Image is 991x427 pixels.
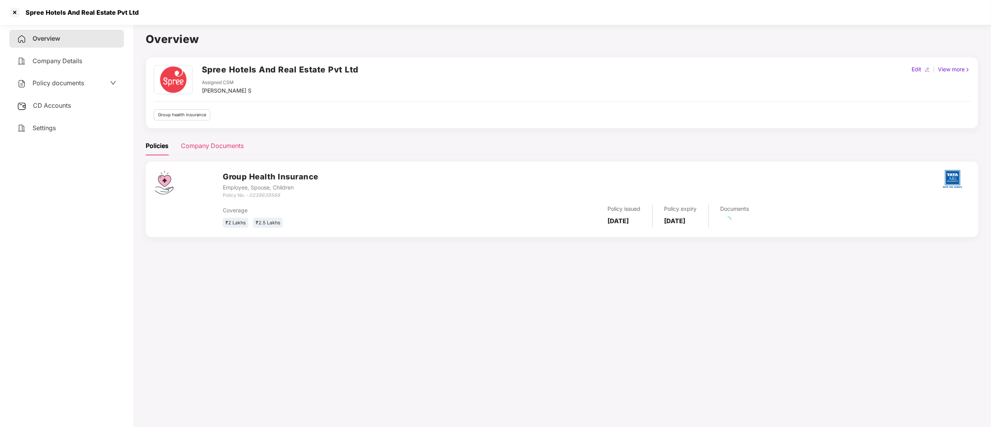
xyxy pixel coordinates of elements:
div: Policy expiry [664,205,697,213]
img: rightIcon [965,67,970,72]
i: 0239639568 [249,192,280,198]
div: Group health insurance [154,109,210,121]
div: ₹2.5 Lakhs [253,218,283,228]
span: Overview [33,34,60,42]
span: loading [723,215,733,225]
span: Settings [33,124,56,132]
div: View more [937,65,972,74]
div: [PERSON_NAME] S [202,86,251,95]
div: Policy No. - [223,192,318,199]
div: Edit [910,65,923,74]
h3: Group Health Insurance [223,171,318,183]
span: down [110,80,116,86]
img: svg+xml;base64,PHN2ZyB3aWR0aD0iMjUiIGhlaWdodD0iMjQiIHZpZXdCb3g9IjAgMCAyNSAyNCIgZmlsbD0ibm9uZSIgeG... [17,102,27,111]
img: svg+xml;base64,PHN2ZyB4bWxucz0iaHR0cDovL3d3dy53My5vcmcvMjAwMC9zdmciIHdpZHRoPSIyNCIgaGVpZ2h0PSIyNC... [17,57,26,66]
img: svg+xml;base64,PHN2ZyB4bWxucz0iaHR0cDovL3d3dy53My5vcmcvMjAwMC9zdmciIHdpZHRoPSIyNCIgaGVpZ2h0PSIyNC... [17,79,26,88]
img: editIcon [925,67,930,72]
img: svg+xml;base64,PHN2ZyB4bWxucz0iaHR0cDovL3d3dy53My5vcmcvMjAwMC9zdmciIHdpZHRoPSIyNCIgaGVpZ2h0PSIyNC... [17,34,26,44]
h2: Spree Hotels And Real Estate Pvt Ltd [202,63,358,76]
b: [DATE] [664,217,686,225]
div: Company Documents [181,141,244,151]
img: spree-logo.png [155,65,191,94]
h1: Overview [146,31,979,48]
div: Spree Hotels And Real Estate Pvt Ltd [21,9,139,16]
b: [DATE] [608,217,629,225]
img: svg+xml;base64,PHN2ZyB4bWxucz0iaHR0cDovL3d3dy53My5vcmcvMjAwMC9zdmciIHdpZHRoPSIyNCIgaGVpZ2h0PSIyNC... [17,124,26,133]
div: Documents [721,205,749,213]
span: CD Accounts [33,102,71,109]
img: svg+xml;base64,PHN2ZyB4bWxucz0iaHR0cDovL3d3dy53My5vcmcvMjAwMC9zdmciIHdpZHRoPSI0Ny43MTQiIGhlaWdodD... [155,171,174,195]
img: tatag.png [939,165,966,193]
div: Coverage [223,206,471,215]
div: Policies [146,141,169,151]
div: | [932,65,937,74]
div: Assigned CSM [202,79,251,86]
span: Company Details [33,57,82,65]
span: Policy documents [33,79,84,87]
div: ₹2 Lakhs [223,218,248,228]
div: Policy issued [608,205,641,213]
div: Employee, Spouse, Children [223,183,318,192]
